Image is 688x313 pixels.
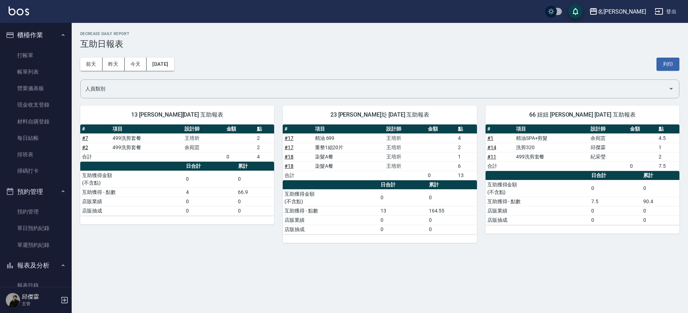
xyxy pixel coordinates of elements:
td: 互助獲得 - 點數 [283,206,379,215]
td: 店販業績 [486,206,589,215]
a: #17 [285,145,293,150]
a: 單日預約紀錄 [3,220,69,236]
td: 合計 [80,152,111,161]
button: 今天 [125,58,147,71]
img: Logo [9,6,29,15]
td: 互助獲得金額 (不含點) [486,180,589,197]
a: 帳單列表 [3,64,69,80]
th: # [283,124,313,134]
td: 0 [589,215,641,225]
th: 金額 [628,124,657,134]
td: 0 [236,206,274,215]
td: 店販抽成 [80,206,184,215]
table: a dense table [80,124,274,162]
th: # [80,124,111,134]
a: 單週預約紀錄 [3,237,69,253]
td: 499洗剪套餐 [111,133,183,143]
img: Person [6,293,20,307]
th: 累計 [641,171,679,180]
td: 2 [255,143,274,152]
td: 164.55 [427,206,477,215]
td: 0 [225,152,255,161]
table: a dense table [486,171,679,225]
td: 0 [236,171,274,187]
table: a dense table [283,124,477,180]
th: 設計師 [589,124,628,134]
p: 主管 [22,300,58,307]
a: #17 [285,135,293,141]
a: 報表目錄 [3,277,69,294]
span: 23 [PERSON_NAME]彣 [DATE] 互助報表 [291,111,468,118]
h2: Decrease Daily Report [80,31,679,36]
td: 0 [184,197,236,206]
td: 互助獲得 - 點數 [486,197,589,206]
th: 累計 [236,162,274,171]
td: 王培圻 [384,161,426,171]
th: 日合計 [379,180,427,190]
td: 王培圻 [384,152,426,161]
button: 列印 [656,58,679,71]
td: 6 [456,161,477,171]
td: 0 [184,171,236,187]
th: 累計 [427,180,477,190]
td: 499洗剪套餐 [111,143,183,152]
td: 合計 [486,161,514,171]
table: a dense table [283,180,477,234]
button: 報表及分析 [3,256,69,275]
a: 材料自購登錄 [3,113,69,130]
td: 重整1組20片 [313,143,385,152]
td: 0 [589,206,641,215]
td: 7.5 [657,161,679,171]
td: 王培圻 [384,143,426,152]
td: 0 [628,161,657,171]
a: 營業儀表板 [3,80,69,97]
td: 0 [379,225,427,234]
td: 0 [427,215,477,225]
td: 王培圻 [183,133,224,143]
button: Open [665,83,677,94]
th: 項目 [514,124,589,134]
button: 預約管理 [3,182,69,201]
td: 互助獲得金額 (不含點) [80,171,184,187]
td: 邱傑霖 [589,143,628,152]
a: 每日結帳 [3,130,69,146]
th: # [486,124,514,134]
td: 2 [456,143,477,152]
a: #7 [82,135,88,141]
td: 合計 [283,171,313,180]
div: 名[PERSON_NAME] [598,7,646,16]
td: 4 [184,187,236,197]
td: 染髮A餐 [313,152,385,161]
button: 前天 [80,58,102,71]
span: 66 妞妞 [PERSON_NAME] [DATE] 互助報表 [494,111,671,118]
th: 金額 [426,124,456,134]
input: 人員名稱 [83,83,665,95]
th: 設計師 [384,124,426,134]
button: [DATE] [147,58,174,71]
th: 日合計 [589,171,641,180]
td: 0 [641,215,679,225]
td: 0 [589,180,641,197]
td: 精油 699 [313,133,385,143]
a: #18 [285,154,293,160]
th: 金額 [225,124,255,134]
a: #18 [285,163,293,169]
th: 點 [456,124,477,134]
button: 昨天 [102,58,125,71]
td: 0 [379,215,427,225]
a: 掃碼打卡 [3,163,69,179]
td: 7.5 [589,197,641,206]
th: 項目 [111,124,183,134]
a: 現金收支登錄 [3,97,69,113]
td: 0 [641,206,679,215]
td: 499洗剪套餐 [514,152,589,161]
h3: 互助日報表 [80,39,679,49]
td: 2 [657,152,679,161]
th: 點 [657,124,679,134]
td: 0 [641,180,679,197]
a: 打帳單 [3,47,69,64]
th: 設計師 [183,124,224,134]
th: 日合計 [184,162,236,171]
td: 4 [255,152,274,161]
button: 名[PERSON_NAME] [586,4,649,19]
